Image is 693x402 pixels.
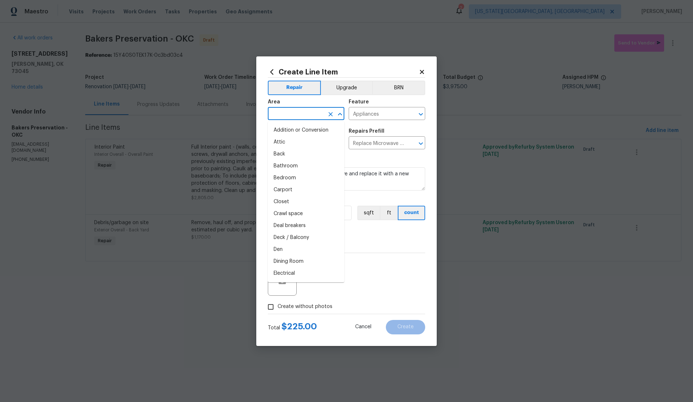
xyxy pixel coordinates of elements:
[268,68,419,76] h2: Create Line Item
[268,136,344,148] li: Attic
[386,320,425,334] button: Create
[268,256,344,268] li: Dining Room
[268,160,344,172] li: Bathroom
[416,138,426,149] button: Open
[268,208,344,220] li: Crawl space
[268,81,321,95] button: Repair
[344,320,383,334] button: Cancel
[268,184,344,196] li: Carport
[268,268,344,279] li: Electrical
[268,220,344,232] li: Deal breakers
[268,323,317,332] div: Total
[397,324,414,330] span: Create
[416,109,426,119] button: Open
[282,322,317,331] span: $ 225.00
[380,206,398,220] button: ft
[349,99,369,104] h5: Feature
[335,109,345,119] button: Close
[268,172,344,184] li: Bedroom
[398,206,425,220] button: count
[268,99,280,104] h5: Area
[326,109,336,119] button: Clear
[268,124,344,136] li: Addition or Conversion
[268,279,344,291] li: Electrical Panel
[372,81,425,95] button: BRN
[268,232,344,244] li: Deck / Balcony
[357,206,380,220] button: sqft
[349,129,384,134] h5: Repairs Prefill
[278,303,332,311] span: Create without photos
[355,324,371,330] span: Cancel
[268,167,425,191] textarea: Remove the existing microwave and replace it with a new microwave
[268,244,344,256] li: Den
[268,196,344,208] li: Closet
[321,81,372,95] button: Upgrade
[268,148,344,160] li: Back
